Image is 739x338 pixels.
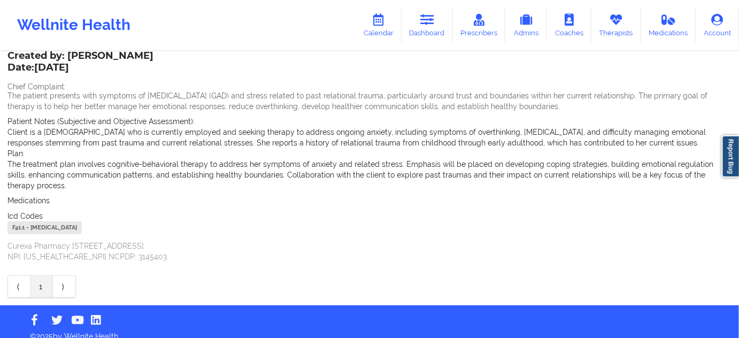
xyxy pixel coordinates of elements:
[7,241,732,262] p: Curexa Pharmacy [STREET_ADDRESS] NPI: [US_HEALTHCARE_NPI] NCPDP: 3145403
[591,7,641,43] a: Therapists
[7,221,82,234] div: F41.1 - [MEDICAL_DATA]
[356,7,402,43] a: Calendar
[7,90,732,112] p: The patient presents with symptoms of [MEDICAL_DATA] (GAD) and stress related to past relational ...
[7,127,732,148] p: Client is a [DEMOGRAPHIC_DATA] who is currently employed and seeking therapy to address ongoing a...
[30,276,53,297] a: 1
[7,82,66,91] span: Chief Complaint:
[505,7,547,43] a: Admins
[7,50,153,75] div: Created by: [PERSON_NAME]
[641,7,696,43] a: Medications
[722,135,739,178] a: Report Bug
[7,61,153,75] p: Date: [DATE]
[7,275,76,298] div: Pagination Navigation
[7,117,195,126] span: Patient Notes (Subjective and Objective Assessment):
[453,7,506,43] a: Prescribers
[53,276,75,297] a: Next item
[547,7,591,43] a: Coaches
[8,276,30,297] a: Previous item
[7,212,43,220] span: Icd Codes
[402,7,453,43] a: Dashboard
[7,196,50,205] span: Medications
[7,159,732,191] p: The treatment plan involves cognitive-behavioral therapy to address her symptoms of anxiety and r...
[696,7,739,43] a: Account
[7,149,25,158] span: Plan:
